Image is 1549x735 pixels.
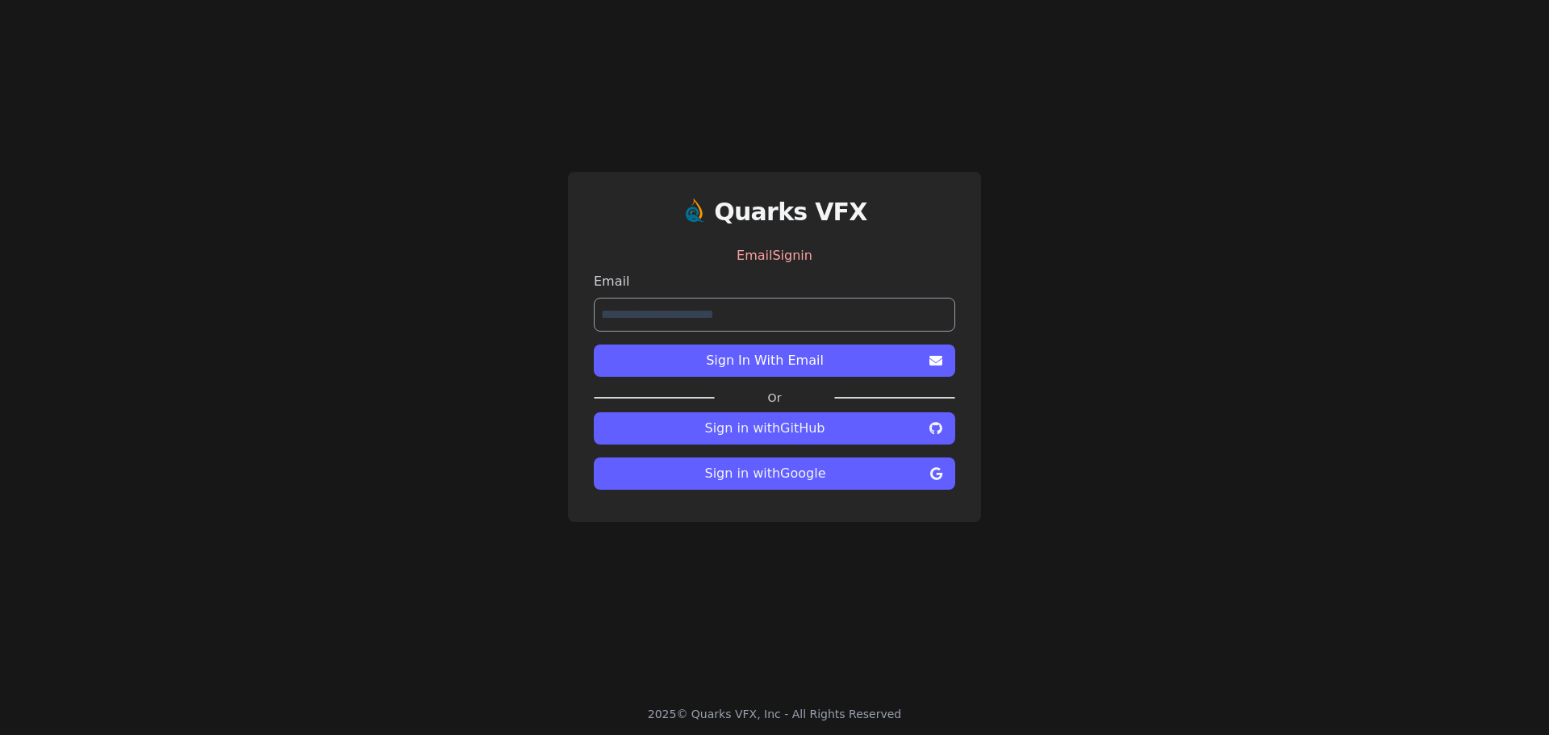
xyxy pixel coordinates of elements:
[594,412,955,445] button: Sign in withGitHub
[714,198,867,240] a: Quarks VFX
[594,345,955,377] button: Sign In With Email
[648,706,902,722] div: 2025 © Quarks VFX, Inc - All Rights Reserved
[594,457,955,490] button: Sign in withGoogle
[594,272,955,291] label: Email
[607,419,923,438] span: Sign in with GitHub
[594,240,955,272] div: EmailSignin
[714,198,867,227] h1: Quarks VFX
[607,351,923,370] span: Sign In With Email
[715,390,834,406] label: Or
[607,464,924,483] span: Sign in with Google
